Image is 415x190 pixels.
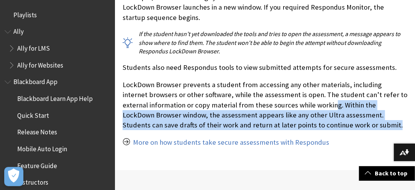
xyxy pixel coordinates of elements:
span: Blackboard Learn App Help [17,92,93,102]
p: Students also need Respondus tools to view submitted attempts for secure assessments. [123,63,407,73]
a: More on how students take secure assessments with Respondus [133,138,329,147]
nav: Book outline for Playlists [5,8,110,21]
a: Back to top [359,166,415,180]
span: Quick Start [17,109,49,119]
span: Feature Guide [17,159,57,170]
span: Playlists [13,8,37,19]
p: LockDown Browser prevents a student from accessing any other materials, including internet browse... [123,80,407,130]
span: Ally for LMS [17,42,50,52]
span: Ally for Websites [17,59,63,69]
nav: Book outline for Anthology Ally Help [5,25,110,72]
button: Open Preferences [4,167,23,186]
span: Instructors [17,176,48,187]
span: Mobile Auto Login [17,142,67,153]
p: If the student hasn’t yet downloaded the tools and tries to open the assessment, a message appear... [123,30,407,55]
span: Ally [13,25,24,36]
span: Blackboard App [13,76,57,86]
span: Release Notes [17,126,57,136]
